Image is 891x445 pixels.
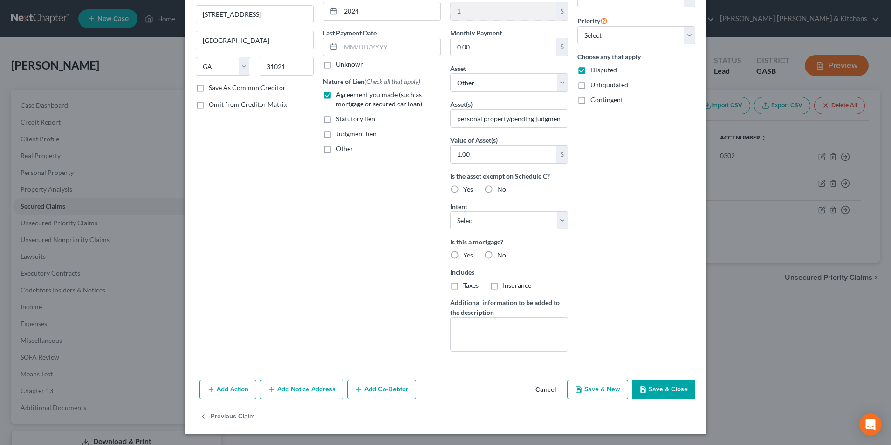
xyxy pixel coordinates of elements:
span: Other [336,145,353,153]
button: Previous Claim [199,407,255,426]
label: Intent [450,202,467,211]
button: Save & Close [632,380,695,399]
input: MM/DD/YYYY [341,2,440,20]
input: Enter city... [196,31,313,49]
span: Asset [450,64,466,72]
input: 0.00 [451,146,556,163]
span: Judgment lien [336,130,377,138]
span: Taxes [463,281,479,289]
label: Monthly Payment [450,28,502,38]
label: Value of Asset(s) [450,135,498,145]
button: Add Co-Debtor [347,380,416,399]
input: Specify... [451,110,568,127]
div: Open Intercom Messenger [859,413,882,436]
span: Contingent [590,96,623,104]
label: Unknown [336,60,364,69]
input: 0.00 [451,38,556,56]
label: Nature of Lien [323,76,420,86]
span: Unliquidated [590,81,628,89]
label: Last Payment Date [323,28,377,38]
label: Is this a mortgage? [450,237,568,247]
span: No [497,185,506,193]
span: Omit from Creditor Matrix [209,100,287,108]
button: Save & New [567,380,628,399]
label: Additional information to be added to the description [450,298,568,317]
button: Add Notice Address [260,380,343,399]
input: MM/DD/YYYY [341,38,440,56]
span: Yes [463,251,473,259]
span: (Check all that apply) [364,77,420,85]
div: $ [556,38,568,56]
button: Add Action [199,380,256,399]
label: Includes [450,267,568,277]
span: Insurance [503,281,531,289]
span: No [497,251,506,259]
input: Enter zip... [260,57,314,76]
label: Choose any that apply [577,52,695,62]
input: 0.00 [451,2,556,20]
label: Priority [577,15,608,26]
label: Asset(s) [450,99,473,109]
input: Apt, Suite, etc... [196,6,313,23]
div: $ [556,2,568,20]
label: Save As Common Creditor [209,83,286,92]
span: Agreement you made (such as mortgage or secured car loan) [336,90,422,108]
label: Is the asset exempt on Schedule C? [450,171,568,181]
button: Cancel [528,381,563,399]
span: Disputed [590,66,617,74]
div: $ [556,146,568,163]
span: Statutory lien [336,115,375,123]
span: Yes [463,185,473,193]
